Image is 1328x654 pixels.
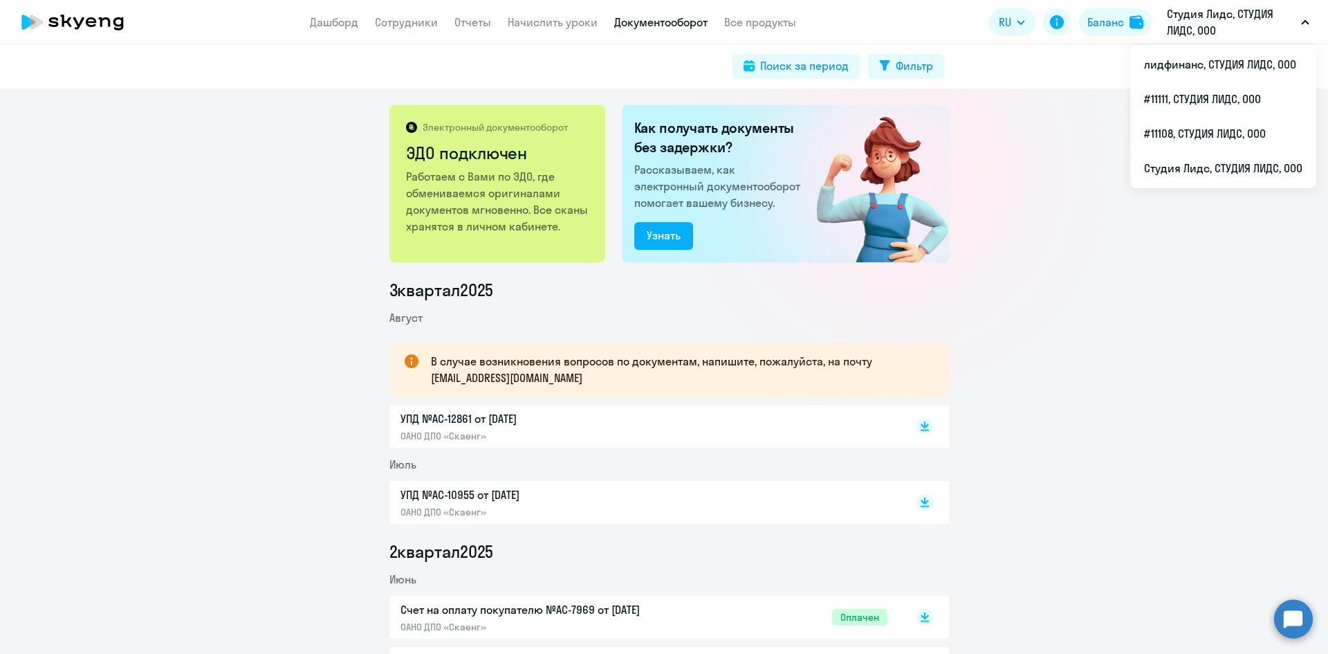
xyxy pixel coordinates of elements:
a: Сотрудники [375,15,438,29]
img: balance [1129,15,1143,29]
li: 3 квартал 2025 [389,279,950,301]
a: Дашборд [310,15,358,29]
div: Баланс [1087,14,1124,30]
img: connected [794,105,950,262]
p: ОАНО ДПО «Скаенг» [400,506,691,518]
a: Все продукты [724,15,796,29]
p: В случае возникновения вопросов по документам, напишите, пожалуйста, на почту [EMAIL_ADDRESS][DOM... [431,353,925,386]
a: УПД №AC-12861 от [DATE]ОАНО ДПО «Скаенг» [400,410,887,442]
p: УПД №AC-12861 от [DATE] [400,410,691,427]
button: Фильтр [868,54,944,79]
a: Отчеты [454,15,491,29]
span: Оплачен [832,609,887,626]
p: Рассказываем, как электронный документооборот помогает вашему бизнесу. [634,161,806,211]
span: Июнь [389,572,416,586]
a: УПД №AC-10955 от [DATE]ОАНО ДПО «Скаенг» [400,487,887,518]
p: ОАНО ДПО «Скаенг» [400,621,691,633]
a: Начислить уроки [508,15,598,29]
button: Узнать [634,222,693,250]
button: RU [989,8,1035,36]
h2: Как получать документы без задержки? [634,118,806,157]
ul: RU [1130,44,1316,188]
a: Документооборот [614,15,708,29]
p: Работаем с Вами по ЭДО, где обмениваемся оригиналами документов мгновенно. Все сканы хранятся в л... [406,168,591,235]
button: Поиск за период [732,54,860,79]
div: Узнать [647,227,681,244]
span: RU [999,14,1011,30]
p: Студия Лидс, СТУДИЯ ЛИДС, ООО [1167,6,1295,39]
button: Балансbalance [1079,8,1152,36]
span: Август [389,311,423,325]
li: 2 квартал 2025 [389,541,950,563]
p: УПД №AC-10955 от [DATE] [400,487,691,503]
p: ОАНО ДПО «Скаенг» [400,430,691,442]
span: Июль [389,457,416,471]
div: Поиск за период [760,57,849,74]
a: Счет на оплату покупателю №AC-7969 от [DATE]ОАНО ДПО «Скаенг»Оплачен [400,601,887,633]
p: Электронный документооборот [423,121,568,134]
p: Счет на оплату покупателю №AC-7969 от [DATE] [400,601,691,618]
div: Фильтр [896,57,933,74]
button: Студия Лидс, СТУДИЯ ЛИДС, ООО [1160,6,1316,39]
h2: ЭДО подключен [406,142,591,164]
